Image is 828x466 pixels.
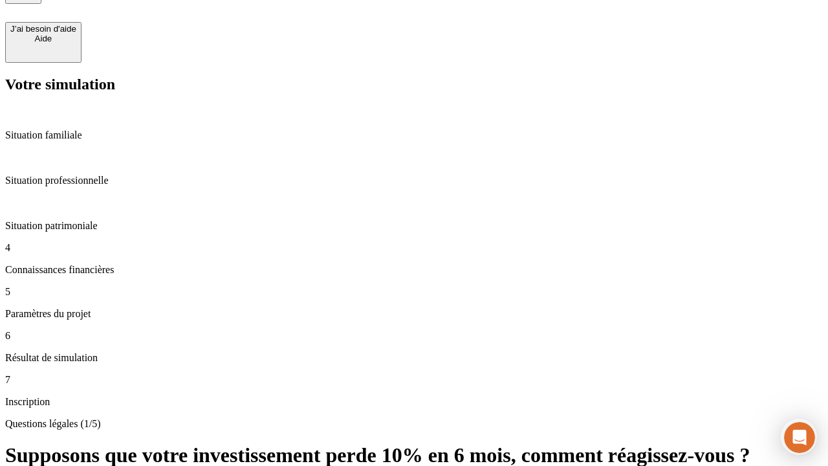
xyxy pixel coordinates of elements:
p: Résultat de simulation [5,352,823,364]
p: Paramètres du projet [5,308,823,320]
button: J’ai besoin d'aideAide [5,22,82,63]
p: 6 [5,330,823,342]
p: Connaissances financières [5,264,823,276]
p: 4 [5,242,823,254]
h2: Votre simulation [5,76,823,93]
p: Inscription [5,396,823,408]
iframe: Intercom live chat [784,422,815,453]
p: Questions légales (1/5) [5,418,823,430]
p: 7 [5,374,823,386]
p: Situation patrimoniale [5,220,823,232]
div: J’ai besoin d'aide [10,24,76,34]
p: Situation familiale [5,129,823,141]
div: Aide [10,34,76,43]
p: 5 [5,286,823,298]
p: Situation professionnelle [5,175,823,186]
iframe: Intercom live chat discovery launcher [781,419,817,455]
